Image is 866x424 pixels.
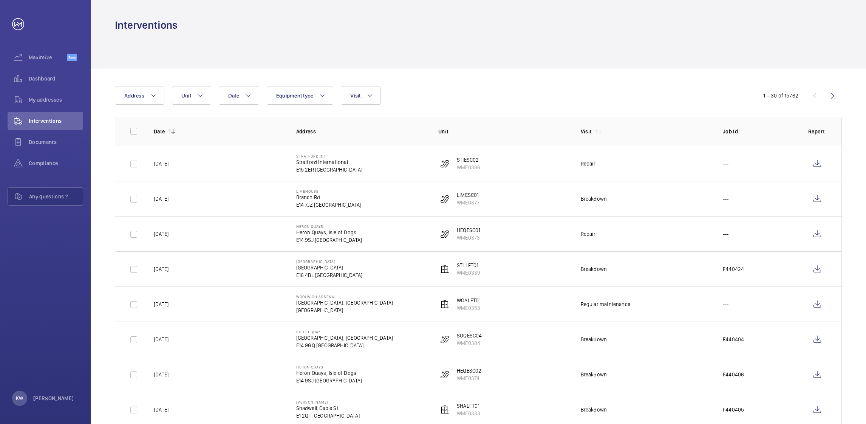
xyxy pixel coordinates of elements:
img: elevator.svg [440,300,449,309]
p: Job Id [723,128,796,135]
p: --- [723,160,729,167]
span: Interventions [29,117,83,125]
p: [DATE] [154,300,169,308]
div: Regular maintenance [581,300,630,308]
p: WME0374 [457,374,481,382]
p: Branch Rd [296,193,362,201]
div: Repair [581,160,596,167]
span: My addresses [29,96,83,104]
p: [GEOGRAPHIC_DATA], [GEOGRAPHIC_DATA] [296,299,393,306]
p: WME0386 [457,164,480,171]
p: [DATE] [154,160,169,167]
p: Address [296,128,427,135]
p: Visit [581,128,592,135]
p: --- [723,300,729,308]
p: WME0333 [457,410,480,417]
img: escalator.svg [440,229,449,238]
p: Heron Quays, Isle of Dogs [296,369,362,377]
p: [GEOGRAPHIC_DATA], [GEOGRAPHIC_DATA] [296,334,393,342]
span: Any questions ? [29,193,83,200]
p: STIESC02 [457,156,480,164]
p: WME0373 [457,234,480,241]
p: SOQESC04 [457,332,482,339]
span: Date [228,93,239,99]
span: Documents [29,138,83,146]
p: [DATE] [154,406,169,413]
span: Visit [350,93,360,99]
p: [DATE] [154,336,169,343]
img: escalator.svg [440,159,449,168]
div: Breakdown [581,195,607,203]
div: Breakdown [581,371,607,378]
p: F440405 [723,406,744,413]
button: Equipment type [267,87,334,105]
img: elevator.svg [440,265,449,274]
button: Address [115,87,164,105]
p: [DATE] [154,371,169,378]
div: Repair [581,230,596,238]
p: E15 2ER [GEOGRAPHIC_DATA] [296,166,363,173]
p: Heron Quays, Isle of Dogs [296,229,362,236]
p: Shadwell, Cable St [296,404,360,412]
span: Compliance [29,159,83,167]
span: Beta [67,54,77,61]
p: Limehouse [296,189,362,193]
div: 1 – 30 of 15762 [763,92,798,99]
p: Woolwich Arsenal [296,294,393,299]
p: WME0377 [457,199,479,206]
p: E14 9SJ [GEOGRAPHIC_DATA] [296,377,362,384]
p: --- [723,230,729,238]
p: [PERSON_NAME] [296,400,360,404]
p: E14 9SJ [GEOGRAPHIC_DATA] [296,236,362,244]
p: HEQESC01 [457,226,480,234]
img: escalator.svg [440,335,449,344]
span: Dashboard [29,75,83,82]
span: Maximize [29,54,67,61]
span: Unit [181,93,191,99]
img: escalator.svg [440,370,449,379]
p: F440424 [723,265,744,273]
p: Date [154,128,165,135]
div: Breakdown [581,336,607,343]
p: LIMESC01 [457,191,479,199]
h1: Interventions [115,18,178,32]
div: Breakdown [581,265,607,273]
p: E14 7JZ [GEOGRAPHIC_DATA] [296,201,362,209]
p: E14 9GQ [GEOGRAPHIC_DATA] [296,342,393,349]
p: Heron Quays [296,365,362,369]
p: E16 4BL [GEOGRAPHIC_DATA] [296,271,363,279]
p: --- [723,195,729,203]
p: WME0339 [457,269,480,277]
p: [GEOGRAPHIC_DATA] [296,259,363,264]
p: F440406 [723,371,744,378]
p: KW [16,395,23,402]
img: escalator.svg [440,194,449,203]
button: Visit [341,87,380,105]
p: [GEOGRAPHIC_DATA] [296,264,363,271]
p: HEQESC02 [457,367,481,374]
p: Stratford International [296,158,363,166]
p: SHALFT01 [457,402,480,410]
p: WME0384 [457,339,482,347]
p: [DATE] [154,265,169,273]
p: [PERSON_NAME] [33,395,74,402]
div: Breakdown [581,406,607,413]
p: E1 2QF [GEOGRAPHIC_DATA] [296,412,360,419]
p: Heron Quays [296,224,362,229]
p: WOALFT01 [457,297,481,304]
p: [DATE] [154,230,169,238]
button: Date [219,87,259,105]
span: Address [124,93,144,99]
p: [GEOGRAPHIC_DATA] [296,306,393,314]
button: Unit [172,87,211,105]
img: elevator.svg [440,405,449,414]
p: F440404 [723,336,744,343]
span: Equipment type [276,93,314,99]
p: STLLFT01 [457,262,480,269]
p: Stratford int [296,154,363,158]
p: Unit [438,128,569,135]
p: WME0353 [457,304,481,312]
p: South Quay [296,330,393,334]
p: Report [808,128,826,135]
p: [DATE] [154,195,169,203]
